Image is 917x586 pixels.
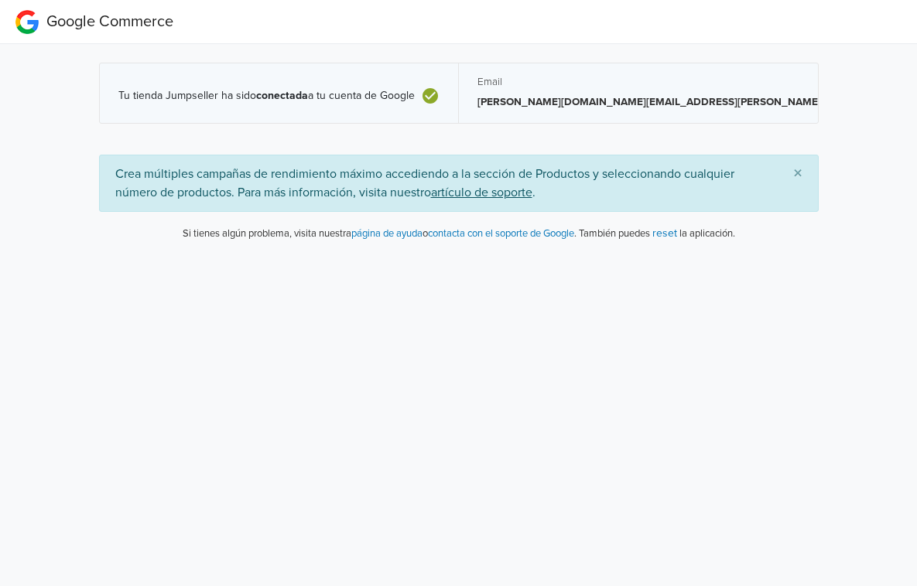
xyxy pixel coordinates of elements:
span: Tu tienda Jumpseller ha sido a tu cuenta de Google [118,90,415,103]
span: × [793,162,802,185]
div: Crea múltiples campañas de rendimiento máximo accediendo a la sección de Productos y seleccionand... [99,155,819,212]
a: contacta con el soporte de Google [428,227,574,240]
a: Para más información, visita nuestroartículo de soporte. [238,185,535,200]
button: Close [778,155,818,192]
b: conectada [256,89,308,102]
span: Google Commerce [46,12,173,31]
button: reset [652,224,677,242]
h5: Email [477,76,906,88]
p: Si tienes algún problema, visita nuestra o . [183,227,577,242]
a: página de ayuda [351,227,423,240]
u: artículo de soporte [431,185,532,200]
p: [PERSON_NAME][DOMAIN_NAME][EMAIL_ADDRESS][PERSON_NAME][DOMAIN_NAME] [477,94,906,110]
p: También puedes la aplicación. [577,224,735,242]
